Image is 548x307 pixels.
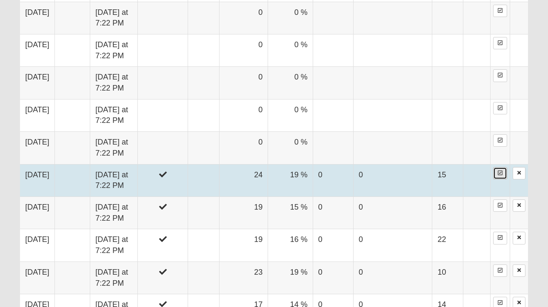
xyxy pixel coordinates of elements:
[20,164,54,196] td: [DATE]
[268,164,313,196] td: 19 %
[220,262,268,294] td: 23
[432,164,463,196] td: 15
[513,167,525,179] a: Delete
[432,196,463,229] td: 16
[493,199,507,212] a: Enter Attendance
[90,164,138,196] td: [DATE] at 7:22 PM
[268,196,313,229] td: 15 %
[268,67,313,99] td: 0 %
[220,164,268,196] td: 24
[20,2,54,34] td: [DATE]
[90,132,138,164] td: [DATE] at 7:22 PM
[220,132,268,164] td: 0
[268,132,313,164] td: 0 %
[20,99,54,131] td: [DATE]
[493,264,507,277] a: Enter Attendance
[20,132,54,164] td: [DATE]
[493,5,507,17] a: Enter Attendance
[268,34,313,66] td: 0 %
[493,167,507,179] a: Enter Attendance
[493,134,507,147] a: Enter Attendance
[220,99,268,131] td: 0
[432,229,463,262] td: 22
[90,229,138,262] td: [DATE] at 7:22 PM
[493,232,507,244] a: Enter Attendance
[20,262,54,294] td: [DATE]
[268,262,313,294] td: 19 %
[20,196,54,229] td: [DATE]
[353,229,432,262] td: 0
[90,262,138,294] td: [DATE] at 7:22 PM
[268,99,313,131] td: 0 %
[90,34,138,66] td: [DATE] at 7:22 PM
[313,164,353,196] td: 0
[220,196,268,229] td: 19
[313,196,353,229] td: 0
[432,262,463,294] td: 10
[353,164,432,196] td: 0
[90,2,138,34] td: [DATE] at 7:22 PM
[20,229,54,262] td: [DATE]
[90,67,138,99] td: [DATE] at 7:22 PM
[268,2,313,34] td: 0 %
[513,264,525,277] a: Delete
[513,199,525,212] a: Delete
[513,232,525,244] a: Delete
[353,196,432,229] td: 0
[90,99,138,131] td: [DATE] at 7:22 PM
[268,229,313,262] td: 16 %
[220,34,268,66] td: 0
[20,34,54,66] td: [DATE]
[220,229,268,262] td: 19
[20,67,54,99] td: [DATE]
[220,2,268,34] td: 0
[493,37,507,49] a: Enter Attendance
[313,229,353,262] td: 0
[353,262,432,294] td: 0
[313,262,353,294] td: 0
[220,67,268,99] td: 0
[493,102,507,114] a: Enter Attendance
[493,69,507,82] a: Enter Attendance
[90,196,138,229] td: [DATE] at 7:22 PM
